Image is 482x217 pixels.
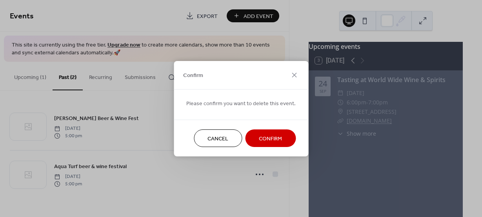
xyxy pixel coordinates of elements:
[207,135,228,143] span: Cancel
[186,99,296,108] span: Please confirm you want to delete this event.
[245,129,296,147] button: Confirm
[194,129,242,147] button: Cancel
[259,135,282,143] span: Confirm
[183,72,203,80] span: Confirm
